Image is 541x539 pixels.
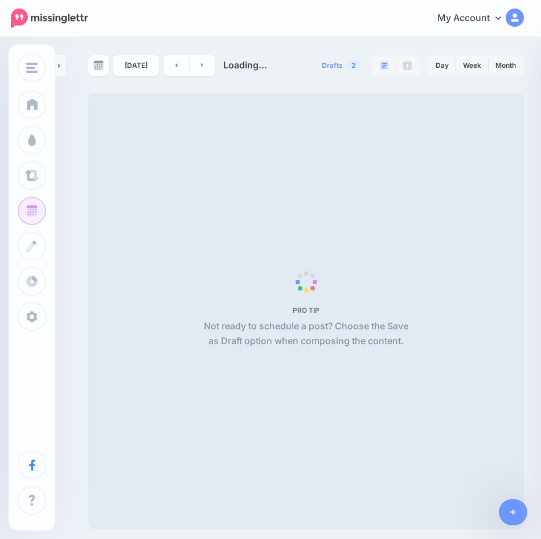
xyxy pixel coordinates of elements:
span: 2 [346,60,362,71]
a: Week [456,56,488,75]
h5: PRO TIP [199,306,413,315]
img: Missinglettr [11,9,88,28]
a: My Account [426,5,524,32]
a: Drafts2 [315,55,368,76]
span: Loading... [223,59,267,71]
a: [DATE] [113,55,159,76]
img: paragraph-boxed.png [380,61,389,70]
span: Drafts [322,62,343,69]
a: Month [489,56,523,75]
img: facebook-grey-square.png [403,62,412,70]
a: Day [429,56,456,75]
img: menu.png [26,63,38,73]
p: Not ready to schedule a post? Choose the Save as Draft option when composing the content. [199,319,413,349]
img: calendar-grey-darker.png [93,60,104,71]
